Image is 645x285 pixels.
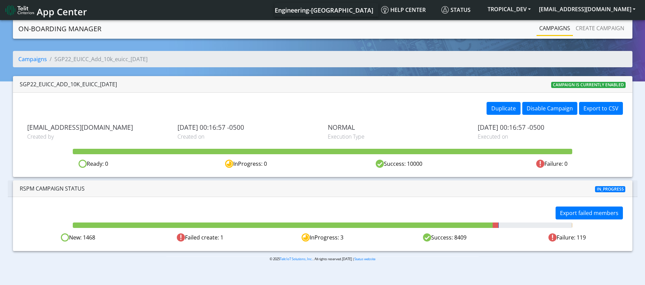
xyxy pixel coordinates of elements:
[61,233,69,242] img: Ready
[595,186,626,192] span: In_progress
[170,160,322,168] div: InProgress: 0
[17,233,139,242] div: New: 1468
[5,5,34,16] img: logo-telit-cinterion-gw-new.png
[225,160,233,168] img: in-progress.svg
[261,233,384,242] div: InProgress: 3
[37,5,87,18] span: App Center
[20,80,117,88] div: SGP22_EUICC_Add_10k_euicc_[DATE]
[280,257,313,261] a: Telit IoT Solutions, Inc.
[381,6,389,14] img: knowledge.svg
[302,233,310,242] img: In progress
[537,21,573,35] a: Campaigns
[381,6,426,14] span: Help center
[177,233,185,242] img: Failed
[323,160,475,168] div: Success: 10000
[475,160,628,168] div: Failure: 0
[478,123,618,131] span: [DATE] 00:16:57 -0500
[548,233,557,242] img: Failed
[573,21,627,35] a: Create campaign
[177,123,318,131] span: [DATE] 00:16:57 -0500
[536,160,544,168] img: fail.svg
[27,132,167,141] span: Created by
[177,132,318,141] span: Created on
[18,22,101,36] a: On-Boarding Manager
[378,3,439,17] a: Help center
[47,55,148,63] li: SGP22_EUICC_Add_10k_euicc_[DATE]
[483,3,535,15] button: TROPICAL_DEV
[376,160,384,168] img: success.svg
[275,6,373,14] span: Engineering-[GEOGRAPHIC_DATA]
[556,207,623,219] button: Export failed members
[423,233,431,242] img: Success
[139,233,261,242] div: Failed create: 1
[274,3,373,17] a: Your current platform instance
[506,233,628,242] div: Failure: 119
[551,82,626,88] span: Campaign is currently enabled
[328,132,468,141] span: Execution Type
[478,132,618,141] span: Executed on
[439,3,483,17] a: Status
[328,123,468,131] span: NORMAL
[579,102,623,115] button: Export to CSV
[522,102,577,115] button: Disable Campaign
[354,257,375,261] a: Status website
[18,55,47,63] a: Campaigns
[27,123,167,131] span: [EMAIL_ADDRESS][DOMAIN_NAME]
[13,51,632,73] nav: breadcrumb
[487,102,521,115] button: Duplicate
[441,6,471,14] span: Status
[535,3,640,15] button: [EMAIL_ADDRESS][DOMAIN_NAME]
[79,160,87,168] img: ready.svg
[441,6,449,14] img: status.svg
[384,233,506,242] div: Success: 8409
[5,3,86,17] a: App Center
[166,256,479,262] p: © 2025 . All rights reserved.[DATE] |
[17,160,170,168] div: Ready: 0
[20,185,85,192] span: RSPM Campaign Status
